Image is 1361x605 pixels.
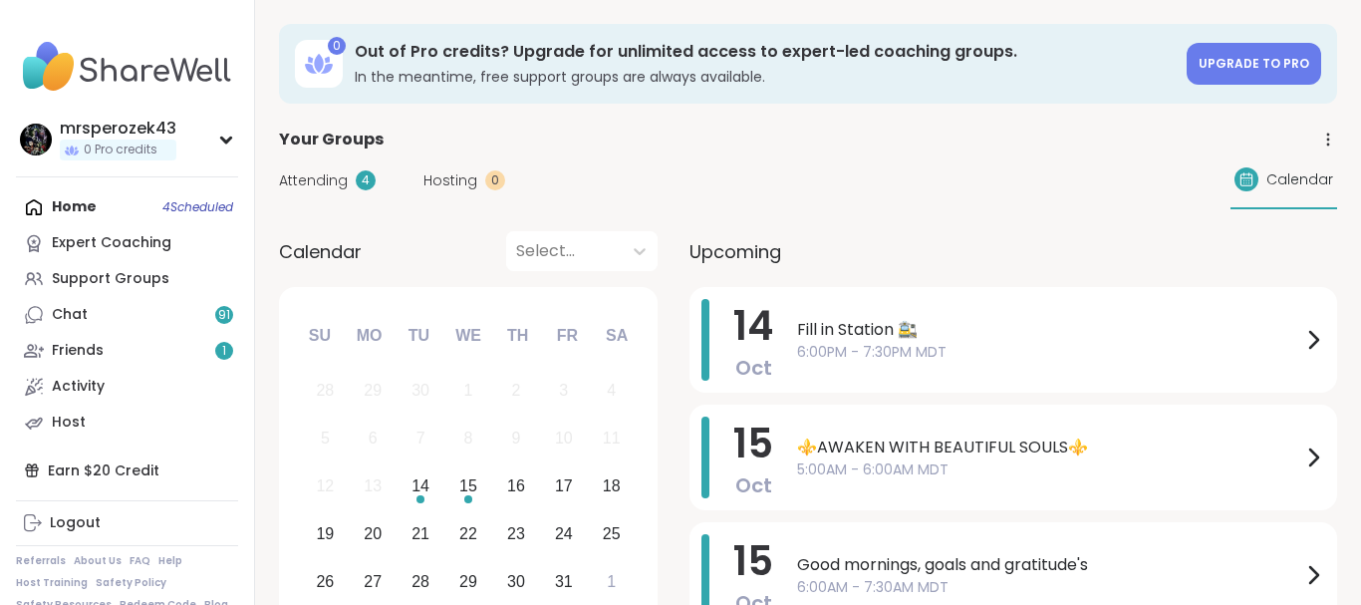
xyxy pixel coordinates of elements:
div: 24 [555,520,573,547]
div: 13 [364,472,382,499]
a: Activity [16,369,238,405]
div: 16 [507,472,525,499]
div: 19 [316,520,334,547]
div: Not available Wednesday, October 8th, 2025 [447,418,490,460]
div: Not available Monday, October 6th, 2025 [352,418,395,460]
div: 4 [356,170,376,190]
div: We [446,314,490,358]
div: Choose Saturday, October 18th, 2025 [590,465,633,508]
div: 28 [316,377,334,404]
div: Not available Sunday, October 5th, 2025 [304,418,347,460]
span: Upgrade to Pro [1199,55,1309,72]
div: Not available Friday, October 10th, 2025 [542,418,585,460]
div: 0 [485,170,505,190]
div: Choose Sunday, October 26th, 2025 [304,560,347,603]
div: Not available Monday, October 13th, 2025 [352,465,395,508]
div: Choose Thursday, October 23rd, 2025 [495,512,538,555]
a: Support Groups [16,261,238,297]
div: 10 [555,425,573,452]
h3: Out of Pro credits? Upgrade for unlimited access to expert-led coaching groups. [355,41,1175,63]
div: Choose Friday, October 24th, 2025 [542,512,585,555]
span: Fill in Station 🚉 [797,318,1301,342]
div: Choose Thursday, October 16th, 2025 [495,465,538,508]
a: Expert Coaching [16,225,238,261]
div: mrsperozek43 [60,118,176,140]
span: Upcoming [689,238,781,265]
div: 28 [411,568,429,595]
a: Chat91 [16,297,238,333]
div: 5 [321,425,330,452]
a: Friends1 [16,333,238,369]
div: 18 [603,472,621,499]
div: 17 [555,472,573,499]
div: Expert Coaching [52,233,171,253]
span: 15 [733,416,773,471]
div: Not available Thursday, October 2nd, 2025 [495,370,538,413]
div: Not available Saturday, October 11th, 2025 [590,418,633,460]
span: 6:00PM - 7:30PM MDT [797,342,1301,363]
div: Not available Friday, October 3rd, 2025 [542,370,585,413]
div: Chat [52,305,88,325]
div: 30 [507,568,525,595]
div: Not available Wednesday, October 1st, 2025 [447,370,490,413]
a: Safety Policy [96,576,166,590]
div: Not available Sunday, October 12th, 2025 [304,465,347,508]
div: Not available Thursday, October 9th, 2025 [495,418,538,460]
a: Host [16,405,238,441]
div: Tu [397,314,440,358]
div: Choose Monday, October 27th, 2025 [352,560,395,603]
div: Choose Tuesday, October 28th, 2025 [400,560,442,603]
span: 1 [222,343,226,360]
div: 14 [411,472,429,499]
span: Attending [279,170,348,191]
span: 14 [733,298,773,354]
a: Host Training [16,576,88,590]
div: Earn $20 Credit [16,453,238,488]
a: FAQ [130,554,150,568]
div: 1 [464,377,473,404]
span: Your Groups [279,128,384,151]
span: Hosting [423,170,477,191]
h3: In the meantime, free support groups are always available. [355,67,1175,87]
a: Upgrade to Pro [1187,43,1321,85]
span: 0 Pro credits [84,142,157,158]
div: 30 [411,377,429,404]
div: 11 [603,425,621,452]
span: Calendar [1266,169,1333,190]
div: 3 [559,377,568,404]
div: 4 [607,377,616,404]
div: 9 [511,425,520,452]
div: 23 [507,520,525,547]
a: About Us [74,554,122,568]
span: ⚜️AWAKEN WITH BEAUTIFUL SOULS⚜️ [797,436,1301,459]
div: 22 [459,520,477,547]
a: Help [158,554,182,568]
img: mrsperozek43 [20,124,52,155]
div: Choose Saturday, November 1st, 2025 [590,560,633,603]
div: Logout [50,513,101,533]
div: 21 [411,520,429,547]
span: Calendar [279,238,362,265]
div: Support Groups [52,269,169,289]
div: Choose Sunday, October 19th, 2025 [304,512,347,555]
div: 29 [364,377,382,404]
div: Choose Wednesday, October 22nd, 2025 [447,512,490,555]
div: 7 [416,425,425,452]
span: 5:00AM - 6:00AM MDT [797,459,1301,480]
div: Choose Saturday, October 25th, 2025 [590,512,633,555]
div: Choose Wednesday, October 29th, 2025 [447,560,490,603]
div: 12 [316,472,334,499]
div: 27 [364,568,382,595]
div: Not available Tuesday, October 7th, 2025 [400,418,442,460]
div: Choose Friday, October 31st, 2025 [542,560,585,603]
span: Oct [735,471,772,499]
span: 15 [733,533,773,589]
div: Mo [347,314,391,358]
div: Choose Tuesday, October 14th, 2025 [400,465,442,508]
div: Choose Monday, October 20th, 2025 [352,512,395,555]
div: Choose Thursday, October 30th, 2025 [495,560,538,603]
a: Logout [16,505,238,541]
div: Not available Sunday, September 28th, 2025 [304,370,347,413]
div: 31 [555,568,573,595]
div: 0 [328,37,346,55]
